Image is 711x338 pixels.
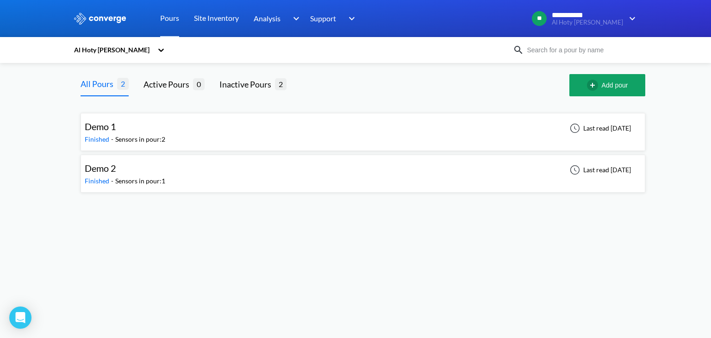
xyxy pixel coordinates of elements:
a: Demo 2Finished-Sensors in pour:1Last read [DATE] [81,165,645,173]
span: - [111,135,115,143]
span: - [111,177,115,185]
img: downArrow.svg [287,13,302,24]
span: 2 [275,78,287,90]
span: Demo 2 [85,163,116,174]
div: Sensors in pour: 2 [115,134,165,144]
img: logo_ewhite.svg [73,13,127,25]
div: Last read [DATE] [565,164,634,175]
div: Last read [DATE] [565,123,634,134]
img: add-circle-outline.svg [587,80,602,91]
img: downArrow.svg [343,13,357,24]
span: 0 [193,78,205,90]
a: Demo 1Finished-Sensors in pour:2Last read [DATE] [81,124,645,131]
span: Analysis [254,13,281,24]
input: Search for a pour by name [524,45,636,55]
span: 2 [117,78,129,89]
span: Finished [85,177,111,185]
span: Support [310,13,336,24]
button: Add pour [569,74,645,96]
div: Al Hoty [PERSON_NAME] [73,45,153,55]
img: downArrow.svg [623,13,638,24]
div: All Pours [81,77,117,90]
div: Sensors in pour: 1 [115,176,165,186]
span: Finished [85,135,111,143]
div: Open Intercom Messenger [9,307,31,329]
img: icon-search.svg [513,44,524,56]
div: Inactive Pours [219,78,275,91]
div: Active Pours [143,78,193,91]
span: Demo 1 [85,121,116,132]
span: Al Hoty [PERSON_NAME] [552,19,623,26]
